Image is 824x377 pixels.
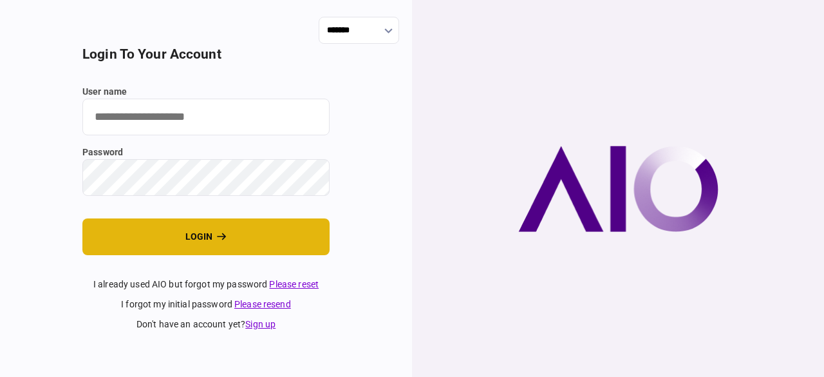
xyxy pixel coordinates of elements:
[319,17,399,44] input: show language options
[518,146,718,232] img: AIO company logo
[82,146,330,159] label: password
[82,159,330,196] input: password
[82,85,330,99] label: user name
[269,279,319,289] a: Please reset
[82,99,330,135] input: user name
[234,299,291,309] a: Please resend
[82,318,330,331] div: don't have an account yet ?
[82,298,330,311] div: I forgot my initial password
[82,278,330,291] div: I already used AIO but forgot my password
[245,319,276,329] a: Sign up
[82,46,330,63] h2: login to your account
[82,218,330,255] button: login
